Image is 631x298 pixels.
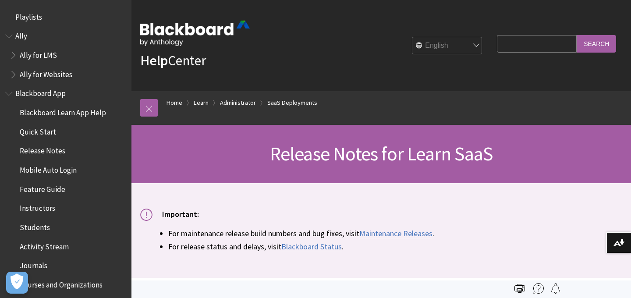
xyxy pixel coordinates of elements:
li: For maintenance release build numbers and bug fixes, visit . [168,227,622,239]
nav: Book outline for Playlists [5,10,126,25]
a: Learn [194,97,209,108]
span: Activity Stream [20,239,69,251]
input: Search [577,35,616,52]
select: Site Language Selector [412,37,482,55]
a: Home [167,97,182,108]
span: Courses and Organizations [20,277,103,289]
span: Blackboard Learn App Help [20,105,106,117]
img: Print [514,283,525,294]
span: Important: [162,209,199,219]
span: Feature Guide [20,182,65,194]
span: Instructors [20,201,55,213]
span: Quick Start [20,124,56,136]
span: Journals [20,259,47,270]
button: Open Preferences [6,272,28,294]
span: Ally [15,29,27,41]
a: Administrator [220,97,256,108]
strong: Help [140,52,168,69]
a: SaaS Deployments [267,97,317,108]
span: Ally for Websites [20,67,72,79]
a: Maintenance Releases [359,228,432,239]
img: More help [533,283,544,294]
span: Playlists [15,10,42,21]
img: Follow this page [550,283,561,294]
span: Blackboard App [15,86,66,98]
span: Students [20,220,50,232]
span: Release Notes [20,144,65,156]
a: Blackboard Status [281,241,342,252]
span: Ally for LMS [20,48,57,60]
nav: Book outline for Anthology Ally Help [5,29,126,82]
li: For release status and delays, visit . [168,241,622,252]
span: Release Notes for Learn SaaS [270,142,493,166]
img: Blackboard by Anthology [140,21,250,46]
a: HelpCenter [140,52,206,69]
span: Mobile Auto Login [20,163,77,174]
